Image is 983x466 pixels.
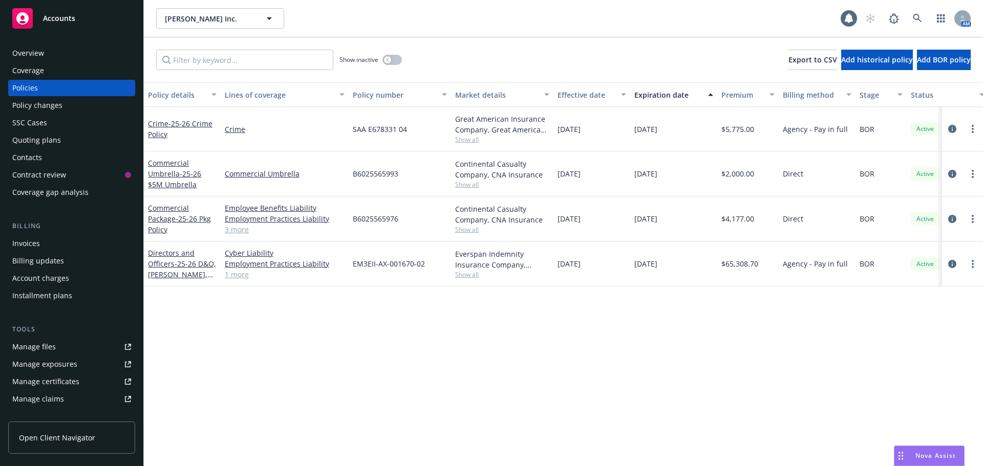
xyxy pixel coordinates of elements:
[841,50,913,70] button: Add historical policy
[8,373,135,390] a: Manage certificates
[8,270,135,286] a: Account charges
[12,339,56,355] div: Manage files
[225,124,345,135] a: Crime
[946,123,958,135] a: circleInformation
[915,169,935,179] span: Active
[8,391,135,407] a: Manage claims
[148,158,201,189] a: Commercial Umbrella
[634,213,657,224] span: [DATE]
[884,8,904,29] a: Report a Bug
[894,446,965,466] button: Nova Assist
[8,184,135,201] a: Coverage gap analysis
[455,90,538,100] div: Market details
[455,180,549,189] span: Show all
[630,82,717,107] button: Expiration date
[12,115,47,131] div: SSC Cases
[148,203,211,234] a: Commercial Package
[455,270,549,279] span: Show all
[8,4,135,33] a: Accounts
[8,253,135,269] a: Billing updates
[717,82,779,107] button: Premium
[12,97,62,114] div: Policy changes
[860,168,874,179] span: BOR
[634,258,657,269] span: [DATE]
[721,90,763,100] div: Premium
[967,168,979,180] a: more
[860,258,874,269] span: BOR
[455,225,549,234] span: Show all
[8,408,135,425] a: Manage BORs
[967,213,979,225] a: more
[12,80,38,96] div: Policies
[558,124,581,135] span: [DATE]
[156,50,333,70] input: Filter by keyword...
[917,50,971,70] button: Add BOR policy
[8,167,135,183] a: Contract review
[339,55,378,64] span: Show inactive
[779,82,856,107] button: Billing method
[12,184,89,201] div: Coverage gap analysis
[12,167,66,183] div: Contract review
[721,124,754,135] span: $5,775.00
[12,45,44,61] div: Overview
[856,82,907,107] button: Stage
[8,97,135,114] a: Policy changes
[860,8,881,29] a: Start snowing
[8,235,135,252] a: Invoices
[558,168,581,179] span: [DATE]
[946,168,958,180] a: circleInformation
[915,124,935,134] span: Active
[12,287,72,304] div: Installment plans
[783,258,848,269] span: Agency - Pay in full
[148,119,212,139] span: - 25-26 Crime Policy
[8,356,135,372] a: Manage exposures
[353,213,398,224] span: B6025565976
[721,258,758,269] span: $65,308.70
[148,90,205,100] div: Policy details
[12,373,79,390] div: Manage certificates
[225,168,345,179] a: Commercial Umbrella
[721,213,754,224] span: $4,177.00
[558,213,581,224] span: [DATE]
[225,269,345,280] a: 1 more
[455,204,549,225] div: Continental Casualty Company, CNA Insurance
[455,159,549,180] div: Continental Casualty Company, CNA Insurance
[915,451,956,460] span: Nova Assist
[353,258,425,269] span: EM3EII-AX-001670-02
[12,235,40,252] div: Invoices
[783,168,803,179] span: Direct
[156,8,284,29] button: [PERSON_NAME] Inc.
[946,213,958,225] a: circleInformation
[12,62,44,79] div: Coverage
[353,124,407,135] span: SAA E678331 04
[455,114,549,135] div: Great American Insurance Company, Great American Insurance Group, Risk Placement Services, Inc. (...
[225,90,333,100] div: Lines of coverage
[931,8,951,29] a: Switch app
[553,82,630,107] button: Effective date
[8,149,135,166] a: Contacts
[634,124,657,135] span: [DATE]
[225,203,345,213] a: Employee Benefits Liability
[12,391,64,407] div: Manage claims
[894,446,907,465] div: Drag to move
[8,62,135,79] a: Coverage
[907,8,928,29] a: Search
[783,90,840,100] div: Billing method
[8,287,135,304] a: Installment plans
[860,124,874,135] span: BOR
[8,80,135,96] a: Policies
[783,213,803,224] span: Direct
[455,135,549,144] span: Show all
[148,248,216,301] a: Directors and Officers
[12,253,64,269] div: Billing updates
[8,339,135,355] a: Manage files
[917,55,971,64] span: Add BOR policy
[221,82,349,107] button: Lines of coverage
[12,270,69,286] div: Account charges
[634,168,657,179] span: [DATE]
[8,132,135,148] a: Quoting plans
[353,90,436,100] div: Policy number
[148,259,216,301] span: - 25-26 D&O, [PERSON_NAME], Cyber Liability Policy
[788,50,837,70] button: Export to CSV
